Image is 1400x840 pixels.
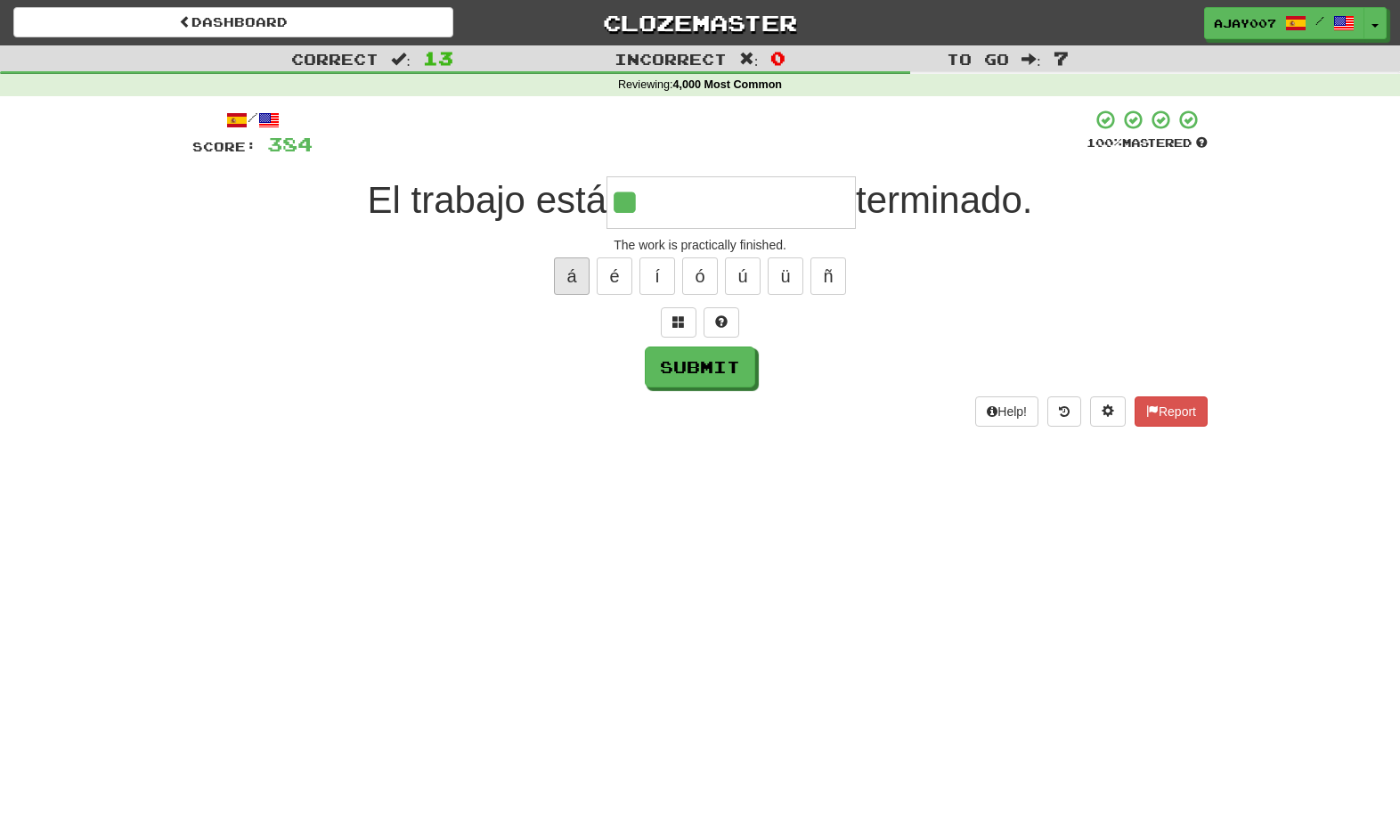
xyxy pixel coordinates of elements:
[856,179,1032,221] span: terminado.
[291,50,378,68] span: Correct
[480,7,920,38] a: Clozemaster
[13,7,453,37] a: Dashboard
[1214,15,1276,31] span: ajay007
[615,50,727,68] span: Incorrect
[739,52,759,67] span: :
[645,347,755,387] button: Submit
[725,257,761,295] button: ú
[1315,14,1324,27] span: /
[368,179,607,221] span: El trabajo está
[770,47,785,69] span: 0
[267,133,313,155] span: 384
[554,257,590,295] button: á
[1087,135,1208,151] div: Mastered
[1135,396,1208,427] button: Report
[704,307,739,338] button: Single letter hint - you only get 1 per sentence and score half the points! alt+h
[1054,47,1069,69] span: 7
[768,257,803,295] button: ü
[682,257,718,295] button: ó
[639,257,675,295] button: í
[1087,135,1122,150] span: 100 %
[192,236,1208,254] div: The work is practically finished.
[975,396,1038,427] button: Help!
[673,78,782,91] strong: 4,000 Most Common
[597,257,632,295] button: é
[810,257,846,295] button: ñ
[423,47,453,69] span: 13
[661,307,696,338] button: Switch sentence to multiple choice alt+p
[1204,7,1364,39] a: ajay007 /
[1047,396,1081,427] button: Round history (alt+y)
[192,139,256,154] span: Score:
[192,109,313,131] div: /
[391,52,411,67] span: :
[947,50,1009,68] span: To go
[1022,52,1041,67] span: :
